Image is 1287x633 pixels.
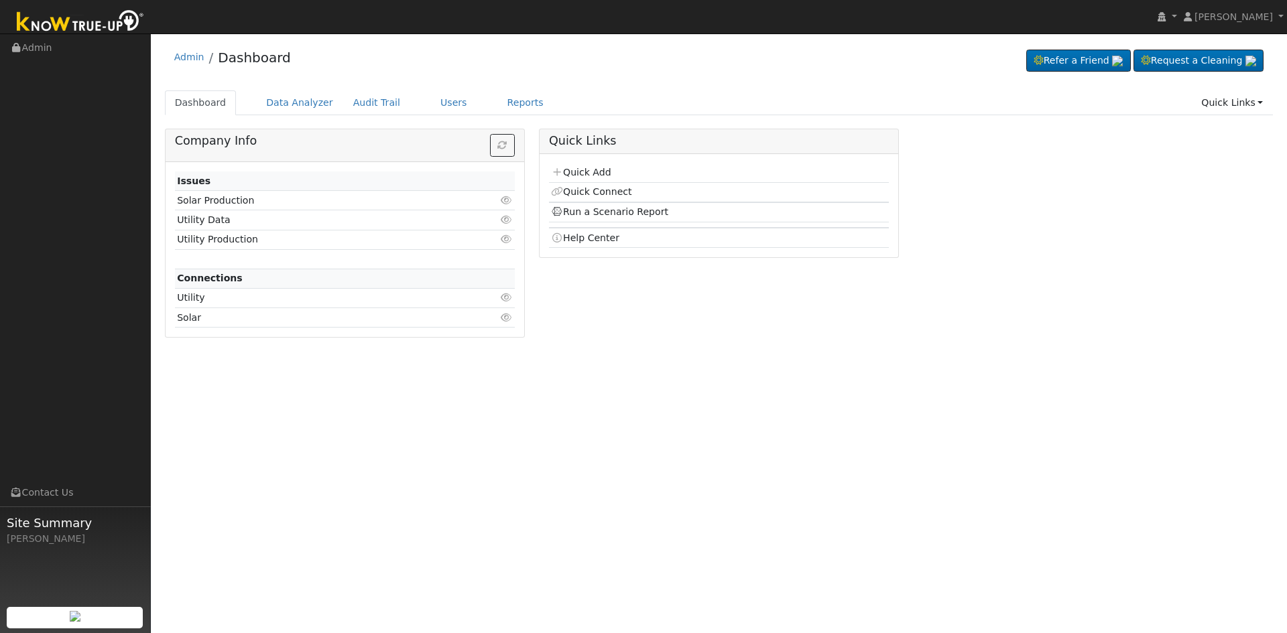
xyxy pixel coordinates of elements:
span: [PERSON_NAME] [1194,11,1273,22]
strong: Connections [177,273,243,283]
h5: Company Info [175,134,515,148]
i: Click to view [501,215,513,224]
a: Audit Trail [343,90,410,115]
td: Utility [175,288,460,307]
a: Refer a Friend [1026,50,1131,72]
a: Dashboard [218,50,291,66]
i: Click to view [501,313,513,322]
span: Site Summary [7,514,143,532]
td: Solar [175,308,460,328]
a: Dashboard [165,90,237,115]
div: [PERSON_NAME] [7,532,143,546]
i: Click to view [501,293,513,302]
a: Quick Add [551,167,611,178]
td: Utility Data [175,210,460,230]
img: retrieve [1245,56,1256,66]
td: Utility Production [175,230,460,249]
a: Run a Scenario Report [551,206,668,217]
img: retrieve [70,611,80,622]
i: Click to view [501,234,513,244]
a: Help Center [551,232,619,243]
h5: Quick Links [549,134,889,148]
a: Admin [174,52,204,62]
a: Data Analyzer [256,90,343,115]
a: Quick Connect [551,186,631,197]
td: Solar Production [175,191,460,210]
a: Reports [497,90,554,115]
i: Click to view [501,196,513,205]
a: Quick Links [1191,90,1273,115]
img: Know True-Up [10,7,151,38]
a: Users [430,90,477,115]
img: retrieve [1112,56,1123,66]
strong: Issues [177,175,210,186]
a: Request a Cleaning [1133,50,1264,72]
